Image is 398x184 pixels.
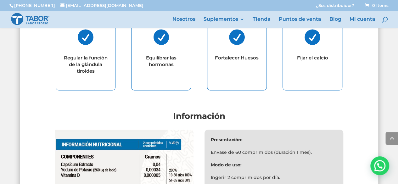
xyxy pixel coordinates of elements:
a: Mi cuenta [350,17,375,28]
a: Puntos de venta [279,17,321,28]
span: 0 Items [365,3,389,8]
span: Regular la función de la glándula tiroides [64,55,108,74]
span:  [229,29,245,45]
a: ¿Sos distribuidor? [316,3,354,11]
strong: Modo de uso: [211,162,242,167]
a: [PHONE_NUMBER] [14,3,55,8]
span:  [305,29,320,45]
strong: Información [173,111,225,121]
span: Equilibrar las hormonas [146,55,177,67]
span: Fijar el calcio [297,55,328,61]
span: Fortalecer Huesos [215,55,259,61]
a: 0 Items [364,3,389,8]
img: Laboratorio Tabor [11,12,50,26]
p: Envase de 60 comprimidos (duración 1 mes). [211,148,337,161]
a: Tienda [253,17,271,28]
a: Suplementos [204,17,244,28]
span:  [153,29,169,45]
a: Blog [329,17,341,28]
a: [EMAIL_ADDRESS][DOMAIN_NAME] [60,3,143,8]
a: Nosotros [172,17,195,28]
b: Presentación: [211,137,243,142]
span:  [78,29,93,45]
